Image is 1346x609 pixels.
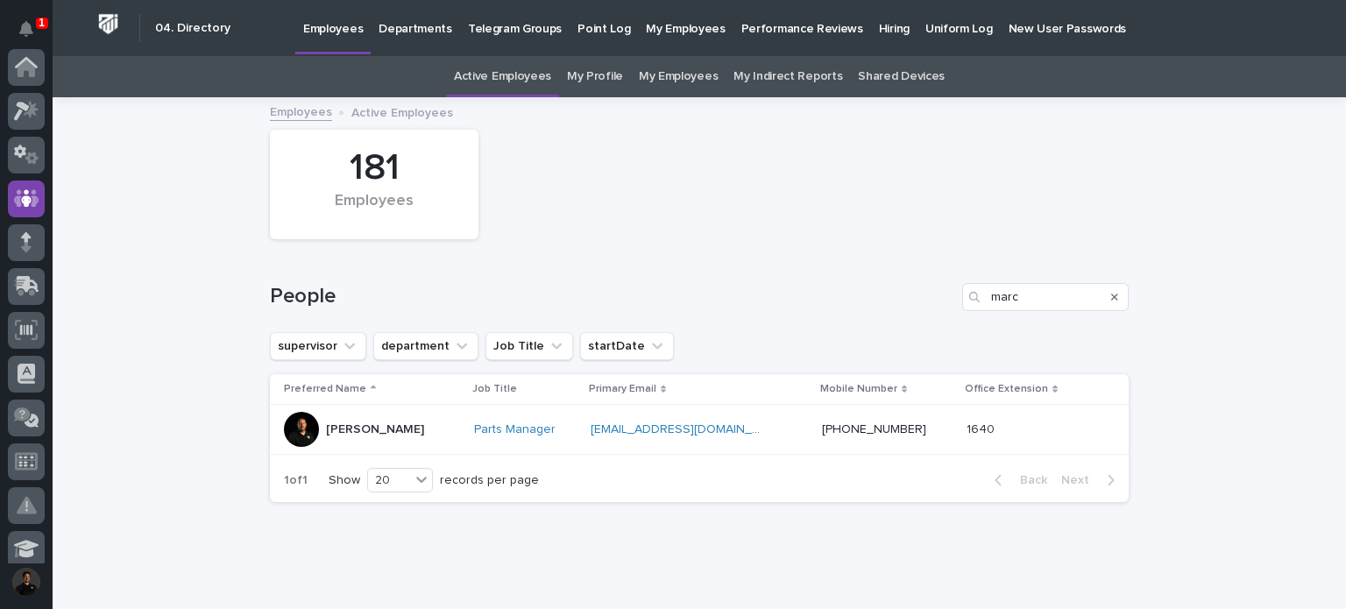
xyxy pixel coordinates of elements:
[326,422,424,437] p: [PERSON_NAME]
[858,56,945,97] a: Shared Devices
[965,379,1048,399] p: Office Extension
[474,422,556,437] a: Parts Manager
[820,379,897,399] p: Mobile Number
[822,423,926,436] a: [PHONE_NUMBER]
[589,379,656,399] p: Primary Email
[967,419,998,437] p: 1640
[39,17,45,29] p: 1
[300,146,449,190] div: 181
[368,471,410,490] div: 20
[1061,474,1100,486] span: Next
[92,8,124,40] img: Workspace Logo
[567,56,623,97] a: My Profile
[1009,474,1047,486] span: Back
[591,423,789,436] a: [EMAIL_ADDRESS][DOMAIN_NAME]
[373,332,478,360] button: department
[270,332,366,360] button: supervisor
[270,459,322,502] p: 1 of 1
[300,192,449,229] div: Employees
[962,283,1129,311] input: Search
[440,473,539,488] p: records per page
[351,102,453,121] p: Active Employees
[454,56,551,97] a: Active Employees
[284,379,366,399] p: Preferred Name
[270,405,1129,455] tr: [PERSON_NAME]Parts Manager [EMAIL_ADDRESS][DOMAIN_NAME] [PHONE_NUMBER]16401640
[155,21,230,36] h2: 04. Directory
[22,21,45,49] div: Notifications1
[8,563,45,600] button: users-avatar
[639,56,718,97] a: My Employees
[329,473,360,488] p: Show
[1054,472,1129,488] button: Next
[733,56,842,97] a: My Indirect Reports
[270,101,332,121] a: Employees
[8,11,45,47] button: Notifications
[580,332,674,360] button: startDate
[270,284,955,309] h1: People
[981,472,1054,488] button: Back
[472,379,517,399] p: Job Title
[485,332,573,360] button: Job Title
